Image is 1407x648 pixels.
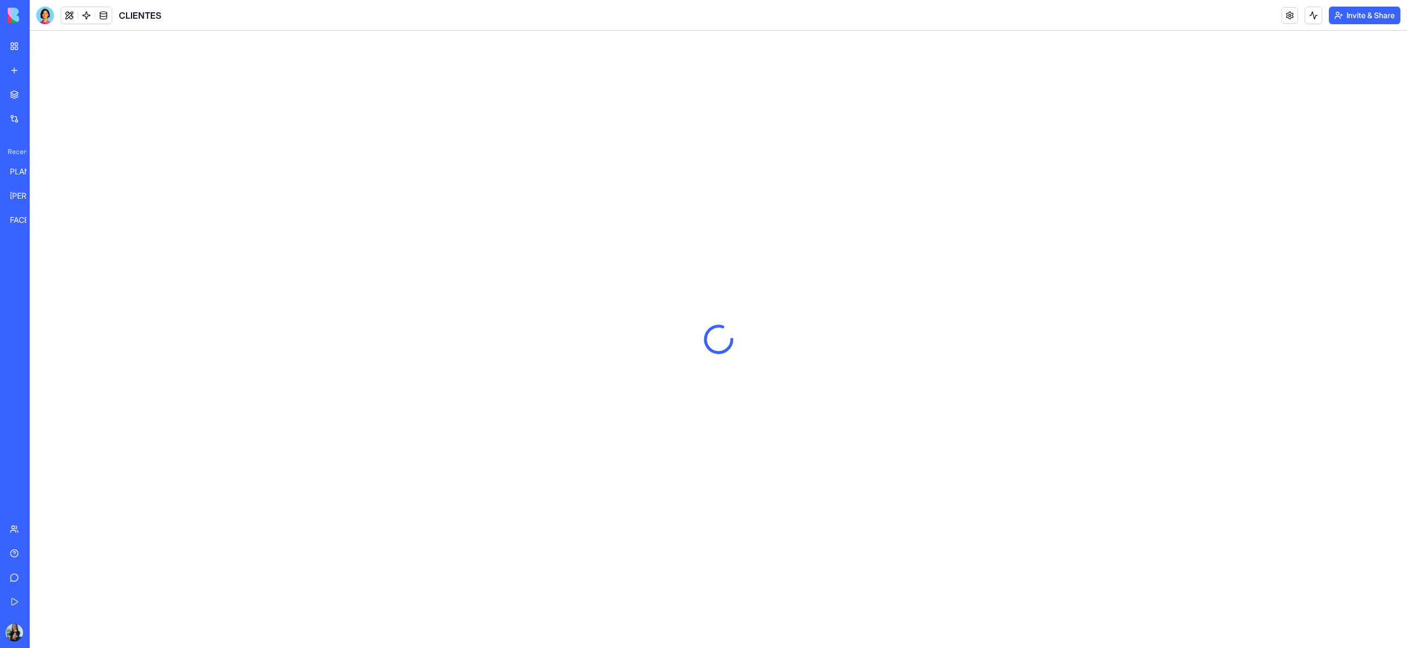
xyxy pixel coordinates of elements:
div: FACEBOOK RENT [10,215,41,226]
a: [PERSON_NAME] [3,185,47,207]
img: PHOTO-2025-09-15-15-09-07_ggaris.jpg [6,624,23,641]
img: logo [8,8,76,23]
button: Invite & Share [1329,7,1400,24]
span: CLIENTES [119,9,161,22]
span: Recent [3,147,26,156]
div: [PERSON_NAME] [10,190,41,201]
a: FACEBOOK RENT [3,209,47,231]
div: PLANEACION DE CONTENIDO [10,166,41,177]
a: PLANEACION DE CONTENIDO [3,161,47,183]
